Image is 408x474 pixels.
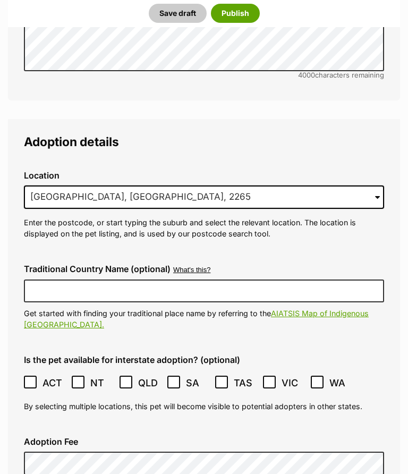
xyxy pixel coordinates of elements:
span: WA [329,376,353,390]
div: characters remaining [24,71,384,79]
legend: Adoption details [24,135,384,149]
span: VIC [282,376,305,390]
span: NT [90,376,114,390]
span: 4000 [298,71,315,79]
label: Adoption Fee [24,437,384,446]
span: TAS [234,376,258,390]
label: Location [24,171,384,180]
span: ACT [42,376,66,390]
label: Is the pet available for interstate adoption? (optional) [24,355,384,365]
span: QLD [138,376,162,390]
button: Save draft [149,4,207,23]
p: By selecting multiple locations, this pet will become visible to potential adopters in other states. [24,401,384,412]
p: Get started with finding your traditional place name by referring to the [24,308,384,331]
label: Traditional Country Name (optional) [24,264,171,274]
span: SA [186,376,210,390]
button: What's this? [173,266,210,274]
p: Enter the postcode, or start typing the suburb and select the relevant location. The location is ... [24,217,384,240]
input: Enter suburb or postcode [24,185,384,209]
button: Publish [211,4,260,23]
